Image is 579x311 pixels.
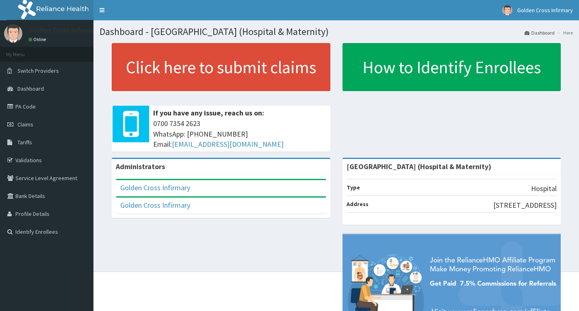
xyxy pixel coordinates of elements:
[28,37,48,42] a: Online
[17,121,33,128] span: Claims
[17,85,44,92] span: Dashboard
[502,5,512,15] img: User Image
[120,183,190,192] a: Golden Cross Infirmary
[120,200,190,210] a: Golden Cross Infirmary
[28,26,100,34] p: Golden Cross Infirmary
[17,139,32,146] span: Tariffs
[517,7,573,14] span: Golden Cross Infirmary
[347,200,369,208] b: Address
[116,162,165,171] b: Administrators
[347,162,491,171] strong: [GEOGRAPHIC_DATA] (Hospital & Maternity)
[100,26,573,37] h1: Dashboard - [GEOGRAPHIC_DATA] (Hospital & Maternity)
[172,139,284,149] a: [EMAIL_ADDRESS][DOMAIN_NAME]
[17,67,59,74] span: Switch Providers
[493,200,557,211] p: [STREET_ADDRESS]
[112,43,330,91] a: Click here to submit claims
[347,184,360,191] b: Type
[4,24,22,43] img: User Image
[153,118,326,150] span: 0700 7354 2623 WhatsApp: [PHONE_NUMBER] Email:
[531,183,557,194] p: Hospital
[153,108,264,117] b: If you have any issue, reach us on:
[555,29,573,36] li: Here
[525,29,555,36] a: Dashboard
[343,43,561,91] a: How to Identify Enrollees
